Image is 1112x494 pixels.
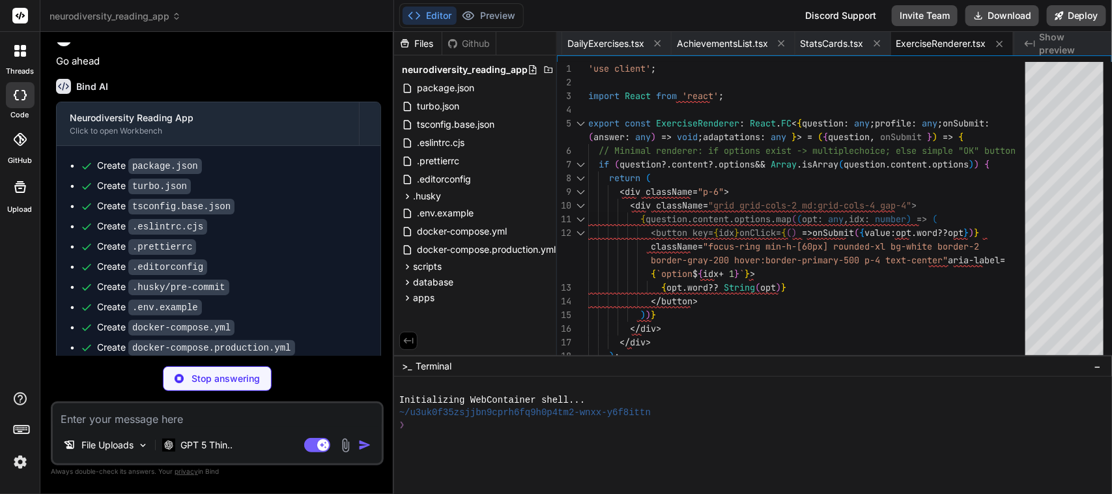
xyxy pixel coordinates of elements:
[729,268,734,280] span: 1
[974,227,979,239] span: }
[557,336,571,349] div: 17
[416,135,466,151] span: .eslintrc.cjs
[557,89,571,103] div: 3
[609,350,614,362] span: )
[588,131,593,143] span: (
[791,117,797,129] span: <
[635,199,703,211] span: div className
[713,227,719,239] span: {
[413,291,435,304] span: apps
[557,199,571,212] div: 10
[557,212,571,226] div: 11
[567,37,644,50] span: DailyExercises.tsx
[672,158,708,170] span: content
[891,227,896,239] span: :
[708,158,719,170] span: ?.
[692,213,729,225] span: content
[776,282,781,293] span: )
[1094,360,1102,373] span: −
[128,320,235,336] code: docker-compose.yml
[656,117,739,129] span: ExerciseRenderer
[802,158,838,170] span: isArray
[854,227,859,239] span: (
[864,213,870,225] span: :
[698,186,724,197] span: "p-6"
[399,419,406,431] span: ❯
[1047,5,1106,26] button: Deploy
[128,179,191,194] code: turbo.json
[797,5,884,26] div: Discord Support
[781,282,786,293] span: }
[413,276,453,289] span: database
[599,158,609,170] span: if
[708,199,911,211] span: "grid grid-cols-2 md:grid-cols-4 gap-4"
[651,268,656,280] span: {
[682,90,719,102] span: 'react'
[175,467,198,475] span: privacy
[457,7,520,25] button: Preview
[656,268,692,280] span: `option
[557,349,571,363] div: 18
[416,80,476,96] span: package.json
[599,145,854,156] span: // Minimal renderer: if options exist -> multiple
[1092,356,1104,377] button: −
[57,102,359,145] button: Neurodiversity Reading AppClick to open Workbench
[870,117,875,129] span: ;
[8,155,32,166] label: GitHub
[557,185,571,199] div: 9
[750,117,776,129] span: React
[651,240,698,252] span: className
[703,268,719,280] span: idx
[917,227,937,239] span: word
[776,117,781,129] span: .
[661,282,666,293] span: {
[656,90,677,102] span: from
[984,117,990,129] span: :
[984,158,990,170] span: {
[625,90,651,102] span: React
[896,37,986,50] span: ExerciseRenderer.tsx
[781,227,786,239] span: {
[557,226,571,240] div: 12
[734,213,771,225] span: options
[97,260,207,274] div: Create
[739,268,745,280] span: `
[745,268,750,280] span: }
[6,66,34,77] label: threads
[416,98,461,114] span: turbo.json
[416,117,496,132] span: tsconfig.base.json
[734,227,739,239] span: }
[875,213,906,225] span: number
[76,80,108,93] h6: Bind AI
[818,131,823,143] span: (
[620,158,661,170] span: question
[927,158,932,170] span: .
[651,254,911,266] span: border-gray-200 hover:border-primary-500 p-4 text-
[906,213,911,225] span: )
[807,131,812,143] span: =
[557,62,571,76] div: 1
[588,63,651,74] span: 'use client'
[416,171,472,187] span: .editorconfig
[849,213,864,225] span: idx
[609,172,640,184] span: return
[394,37,442,50] div: Files
[128,219,207,235] code: .eslintrc.cjs
[932,213,937,225] span: (
[911,117,917,129] span: :
[864,227,891,239] span: value
[557,322,571,336] div: 16
[755,282,760,293] span: (
[1039,31,1102,57] span: Show preview
[557,117,571,130] div: 5
[969,227,974,239] span: )
[128,199,235,214] code: tsconfig.base.json
[703,199,708,211] span: =
[724,186,729,197] span: >
[620,336,630,348] span: </
[958,131,963,143] span: {
[791,227,797,239] span: )
[97,159,202,173] div: Create
[771,213,776,225] span: .
[413,190,441,203] span: .husky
